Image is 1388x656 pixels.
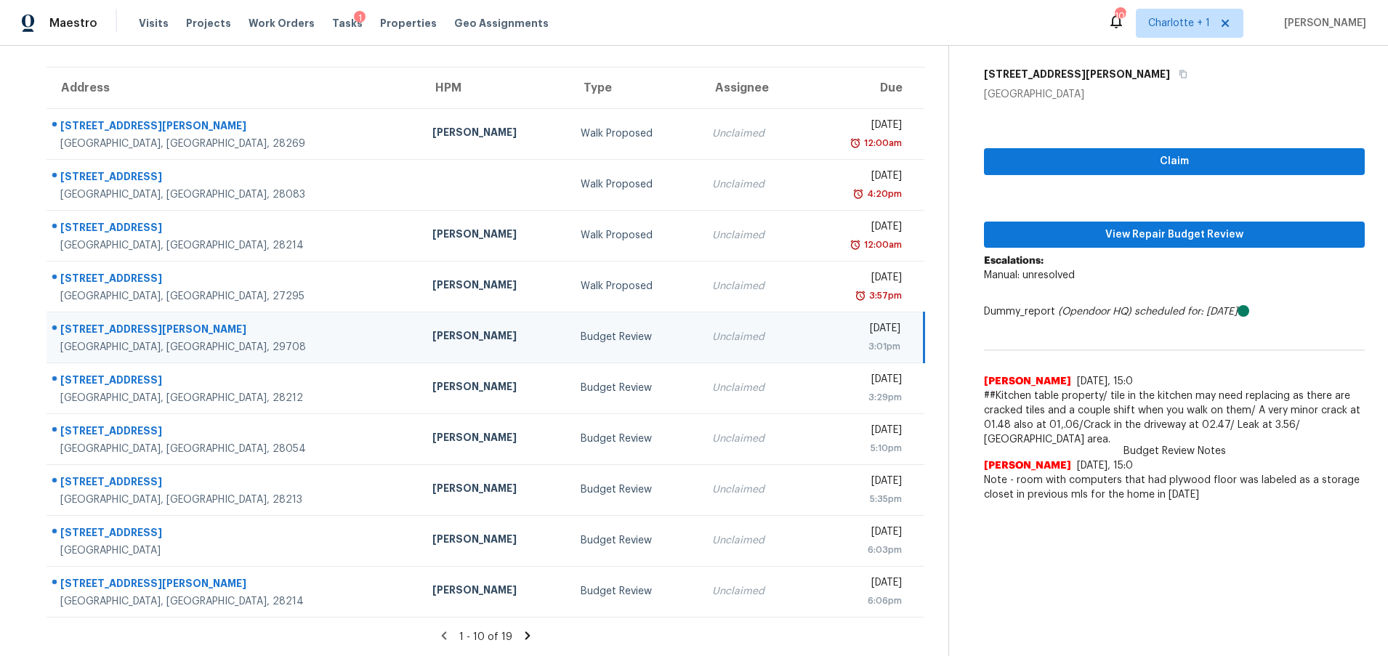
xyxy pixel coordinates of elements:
div: [PERSON_NAME] [432,227,557,245]
div: Unclaimed [712,228,794,243]
button: Claim [984,148,1365,175]
b: Escalations: [984,256,1044,266]
span: 1 - 10 of 19 [459,632,512,642]
div: [STREET_ADDRESS][PERSON_NAME] [60,576,409,594]
div: [STREET_ADDRESS] [60,474,409,493]
div: Budget Review [581,381,689,395]
div: [DATE] [816,169,901,187]
div: [PERSON_NAME] [432,379,557,397]
span: Budget Review Notes [1115,444,1235,458]
div: [STREET_ADDRESS] [60,525,409,543]
div: 6:06pm [816,594,901,608]
div: [DATE] [816,575,901,594]
div: [GEOGRAPHIC_DATA], [GEOGRAPHIC_DATA], 28214 [60,594,409,609]
div: Budget Review [581,533,689,548]
span: ##Kitchen table property/ tile in the kitchen may need replacing as there are cracked tiles and a... [984,389,1365,447]
div: [GEOGRAPHIC_DATA], [GEOGRAPHIC_DATA], 28269 [60,137,409,151]
div: [DATE] [816,321,900,339]
div: 3:29pm [816,390,901,405]
div: Walk Proposed [581,126,689,141]
div: [PERSON_NAME] [432,328,557,347]
div: Unclaimed [712,126,794,141]
div: [GEOGRAPHIC_DATA], [GEOGRAPHIC_DATA], 29708 [60,340,409,355]
span: Projects [186,16,231,31]
th: Type [569,68,701,108]
div: [GEOGRAPHIC_DATA], [GEOGRAPHIC_DATA], 28054 [60,442,409,456]
div: [PERSON_NAME] [432,583,557,601]
th: Assignee [701,68,805,108]
div: [STREET_ADDRESS][PERSON_NAME] [60,322,409,340]
th: Due [804,68,924,108]
div: [GEOGRAPHIC_DATA], [GEOGRAPHIC_DATA], 27295 [60,289,409,304]
div: 3:01pm [816,339,900,354]
img: Overdue Alarm Icon [855,288,866,303]
div: [STREET_ADDRESS][PERSON_NAME] [60,118,409,137]
div: [GEOGRAPHIC_DATA], [GEOGRAPHIC_DATA], 28083 [60,187,409,202]
span: Work Orders [249,16,315,31]
span: [PERSON_NAME] [984,374,1071,389]
div: [DATE] [816,219,901,238]
div: Walk Proposed [581,177,689,192]
div: 12:00am [861,238,902,252]
span: Claim [996,153,1353,171]
button: View Repair Budget Review [984,222,1365,248]
div: Unclaimed [712,177,794,192]
div: [DATE] [816,270,901,288]
div: Dummy_report [984,304,1365,319]
div: [PERSON_NAME] [432,430,557,448]
div: Walk Proposed [581,228,689,243]
div: [DATE] [816,372,901,390]
div: 1 [354,11,366,25]
div: Unclaimed [712,330,794,344]
div: [GEOGRAPHIC_DATA], [GEOGRAPHIC_DATA], 28213 [60,493,409,507]
div: 5:35pm [816,492,901,506]
span: Maestro [49,16,97,31]
span: Properties [380,16,437,31]
span: Geo Assignments [454,16,549,31]
span: Manual: unresolved [984,270,1075,280]
div: 4:20pm [864,187,902,201]
div: Walk Proposed [581,279,689,293]
div: [STREET_ADDRESS] [60,271,409,289]
div: [PERSON_NAME] [432,125,557,143]
button: Copy Address [1170,61,1190,87]
div: Unclaimed [712,482,794,497]
h5: [STREET_ADDRESS][PERSON_NAME] [984,67,1170,81]
div: [GEOGRAPHIC_DATA] [60,543,409,558]
div: [DATE] [816,118,901,136]
span: [PERSON_NAME] [1278,16,1366,31]
div: Unclaimed [712,279,794,293]
div: [PERSON_NAME] [432,481,557,499]
span: Note - room with computers that had plywood floor was labeled as a storage closet in previous mls... [984,473,1365,502]
div: 12:00am [861,136,902,150]
div: [STREET_ADDRESS] [60,373,409,391]
div: [STREET_ADDRESS] [60,169,409,187]
img: Overdue Alarm Icon [850,136,861,150]
div: [STREET_ADDRESS] [60,220,409,238]
span: Charlotte + 1 [1148,16,1210,31]
div: [DATE] [816,423,901,441]
span: [DATE], 15:0 [1077,376,1133,386]
div: Unclaimed [712,381,794,395]
div: [STREET_ADDRESS] [60,424,409,442]
div: Budget Review [581,432,689,446]
th: HPM [421,68,569,108]
div: [PERSON_NAME] [432,532,557,550]
span: [PERSON_NAME] [984,458,1071,473]
div: Unclaimed [712,584,794,599]
div: 6:03pm [816,543,901,557]
div: [PERSON_NAME] [432,278,557,296]
span: Visits [139,16,169,31]
i: scheduled for: [DATE] [1134,307,1238,317]
span: [DATE], 15:0 [1077,461,1133,471]
img: Overdue Alarm Icon [852,187,864,201]
div: Budget Review [581,330,689,344]
div: 108 [1115,9,1125,23]
div: Unclaimed [712,432,794,446]
img: Overdue Alarm Icon [850,238,861,252]
div: 5:10pm [816,441,901,455]
div: [GEOGRAPHIC_DATA], [GEOGRAPHIC_DATA], 28214 [60,238,409,253]
div: Budget Review [581,482,689,497]
span: Tasks [332,18,363,28]
div: 3:57pm [866,288,902,303]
